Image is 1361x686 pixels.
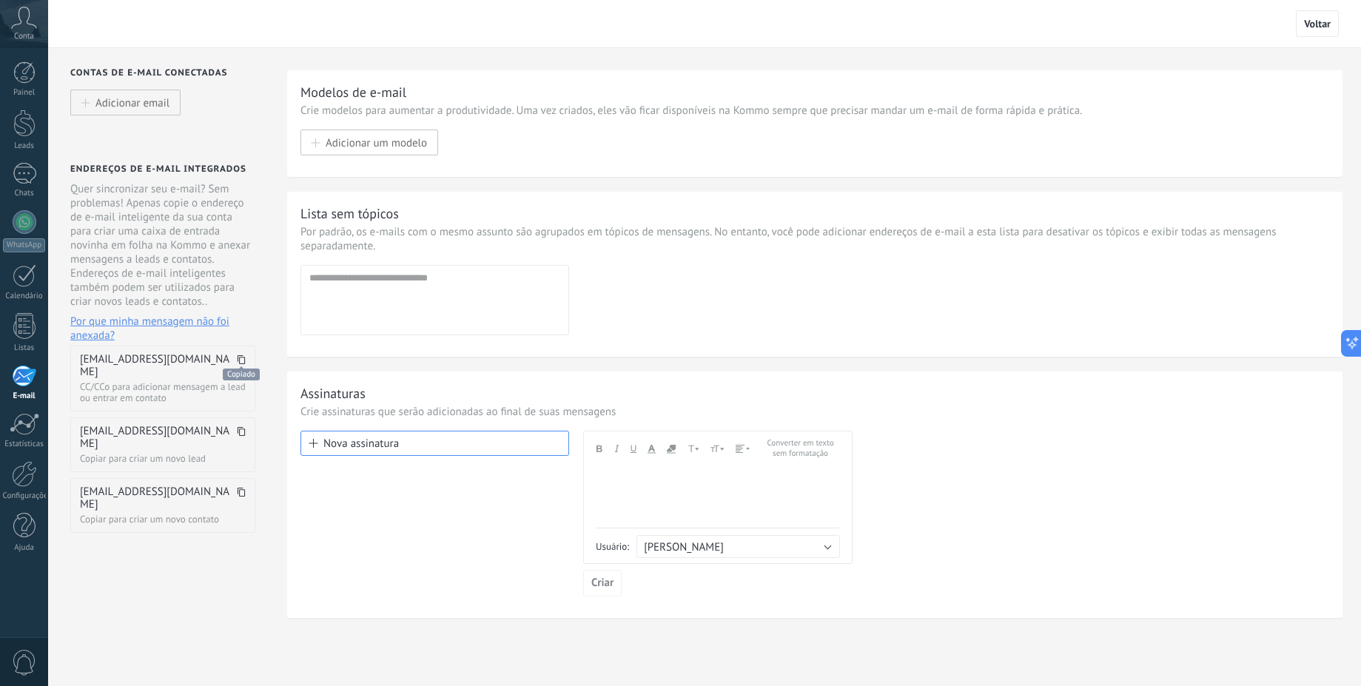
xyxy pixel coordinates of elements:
span: Fontes [687,443,699,454]
button: [PERSON_NAME] [636,535,840,558]
button: Adicionar email [70,90,181,115]
span: Criar [591,578,614,588]
span: Por que minha mensagem não foi anexada? [70,315,255,343]
span: [EMAIL_ADDRESS][DOMAIN_NAME] [80,425,233,450]
button: Adicionar um modelo [300,130,438,155]
div: Listas [3,343,46,353]
div: Leads [3,141,46,151]
dd: Copiar para criar um novo contato [80,514,246,525]
p: Crie modelos para aumentar a produtividade. Uma vez criados, eles vão ficar disponíveis na Kommo ... [300,104,1329,118]
button: Negrito [596,439,602,459]
span: Tamanho da fonte [710,443,725,454]
span: Cor de fundo [667,445,676,454]
div: Ajuda [3,543,46,553]
span: Copiar [237,426,246,450]
div: Painel [3,88,46,98]
button: Converter em texto sem formatação [761,439,840,459]
button: itálico [614,439,619,459]
div: Contas de e-mail conectadas [70,67,268,78]
button: Sublinhado [631,439,636,459]
div: Configurações [3,491,46,501]
span: Voltar [1304,17,1331,30]
span: Copiar [237,354,246,378]
dd: Copiar para criar um novo lead [80,453,246,464]
div: Endereços de e-mail integrados [70,164,246,175]
div: Chats [3,189,46,198]
span: Alinhamento [736,445,750,453]
span: Copiar [237,486,246,511]
button: Criar [583,570,622,596]
span: Cor do texto [648,443,656,454]
p: Por padrão, os e-mails com o mesmo assunto são agrupados em tópicos de mensagens. No entanto, voc... [300,225,1329,253]
span: [EMAIL_ADDRESS][DOMAIN_NAME] [80,353,233,378]
div: Quer sincronizar seu e-mail? Sem problemas! Apenas copie o endereço de e-mail inteligente da sua ... [70,182,255,343]
span: [PERSON_NAME] [644,540,724,554]
span: [EMAIL_ADDRESS][DOMAIN_NAME] [80,485,233,511]
div: Lista sem tópicos [300,205,399,222]
span: Adicionar email [95,96,169,109]
dd: CC/CCo para adicionar mensagem a lead ou entrar em contato [80,381,246,403]
button: Nova assinatura [300,431,569,456]
div: WhatsApp [3,238,45,252]
p: Crie assinaturas que serão adicionadas ao final de suas mensagens [300,405,1329,419]
span: Conta [14,32,34,41]
div: Calendário [3,292,46,301]
div: Assinaturas [300,385,366,402]
span: Adicionar um modelo [326,136,427,149]
div: Estatísticas [3,440,46,449]
div: Modelos de e-mail [300,84,406,101]
div: E-mail [3,391,46,401]
span: Usuário: [596,540,629,553]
